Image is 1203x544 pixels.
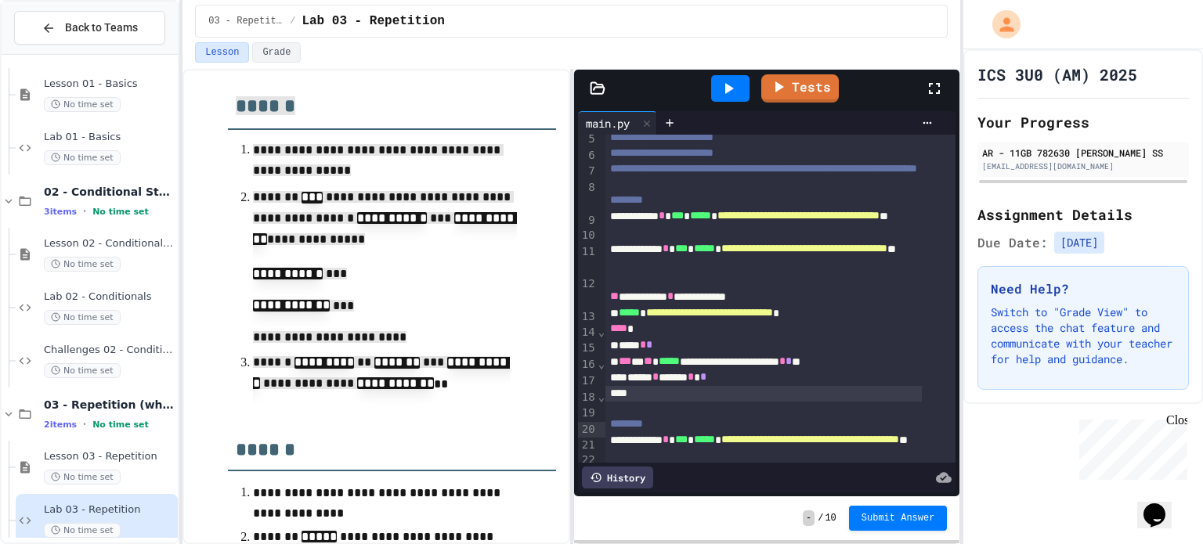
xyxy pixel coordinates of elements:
[290,15,295,27] span: /
[977,63,1137,85] h1: ICS 3U0 (AM) 2025
[578,309,598,325] div: 13
[92,207,149,217] span: No time set
[44,470,121,485] span: No time set
[818,512,823,524] span: /
[14,11,165,45] button: Back to Teams
[991,279,1176,298] h3: Need Help?
[44,363,121,378] span: No time set
[578,148,598,164] div: 6
[578,111,657,135] div: main.py
[44,257,121,272] span: No time set
[44,97,121,112] span: No time set
[44,420,77,430] span: 2 items
[578,244,598,277] div: 11
[83,205,86,218] span: •
[44,523,121,538] span: No time set
[578,325,598,341] div: 14
[991,304,1176,367] p: Switch to "Grade View" to access the chat feature and communicate with your teacher for help and ...
[578,438,598,453] div: 21
[65,20,138,36] span: Back to Teams
[849,506,948,531] button: Submit Answer
[1137,481,1187,528] iframe: chat widget
[977,111,1189,133] h2: Your Progress
[44,150,121,165] span: No time set
[44,290,175,304] span: Lab 02 - Conditionals
[44,450,175,463] span: Lesson 03 - Repetition
[44,344,175,357] span: Challenges 02 - Conditionals
[1054,232,1104,254] span: [DATE]
[982,160,1184,172] div: [EMAIL_ADDRESS][DOMAIN_NAME]
[582,467,653,488] div: History
[578,131,598,148] div: 5
[578,276,598,309] div: 12
[578,373,598,390] div: 17
[578,422,598,438] div: 20
[578,180,598,213] div: 8
[803,510,815,526] span: -
[44,77,175,91] span: Lesson 01 - Basics
[825,512,836,524] span: 10
[578,357,598,373] div: 16
[862,512,935,524] span: Submit Answer
[578,164,598,180] div: 7
[44,207,77,217] span: 3 items
[976,6,1024,42] div: My Account
[578,228,598,244] div: 10
[44,185,175,199] span: 02 - Conditional Statements (if)
[208,15,284,27] span: 03 - Repetition (while and for)
[578,213,598,229] div: 9
[252,42,301,63] button: Grade
[44,237,175,250] span: Lesson 02 - Conditional Statements (if)
[578,115,638,131] div: main.py
[578,340,598,357] div: 15
[598,326,605,338] span: Fold line
[83,418,86,431] span: •
[92,420,149,430] span: No time set
[6,6,108,99] div: Chat with us now!Close
[44,310,121,325] span: No time set
[44,503,175,517] span: Lab 03 - Repetition
[977,233,1048,252] span: Due Date:
[761,74,839,103] a: Tests
[977,204,1189,225] h2: Assignment Details
[302,12,444,31] span: Lab 03 - Repetition
[44,398,175,412] span: 03 - Repetition (while and for)
[1073,413,1187,480] iframe: chat widget
[195,42,249,63] button: Lesson
[578,390,598,406] div: 18
[598,391,605,403] span: Fold line
[44,131,175,144] span: Lab 01 - Basics
[598,358,605,370] span: Fold line
[982,146,1184,160] div: AR - 11GB 782630 [PERSON_NAME] SS
[578,452,598,469] div: 22
[578,405,598,422] div: 19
